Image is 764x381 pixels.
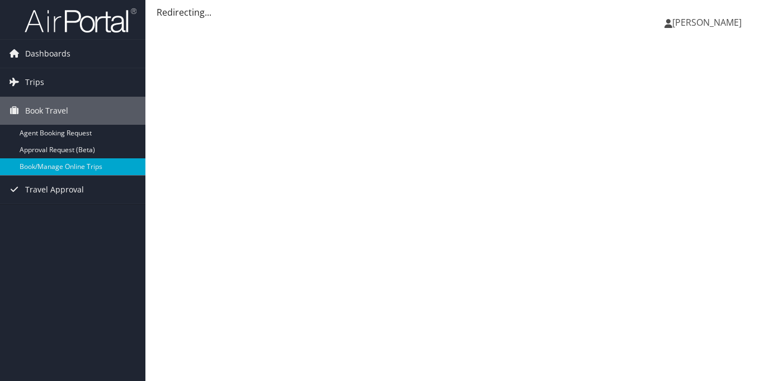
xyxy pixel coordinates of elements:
[157,6,753,19] div: Redirecting...
[25,7,136,34] img: airportal-logo.png
[25,68,44,96] span: Trips
[25,40,70,68] span: Dashboards
[664,6,753,39] a: [PERSON_NAME]
[25,97,68,125] span: Book Travel
[25,176,84,204] span: Travel Approval
[672,16,742,29] span: [PERSON_NAME]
